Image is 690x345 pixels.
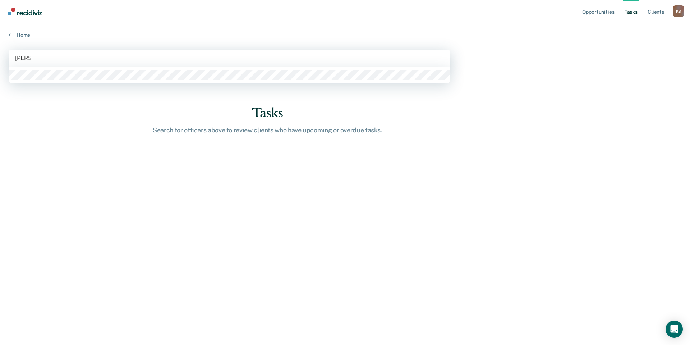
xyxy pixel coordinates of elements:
[8,8,42,15] img: Recidiviz
[152,126,382,134] div: Search for officers above to review clients who have upcoming or overdue tasks.
[152,106,382,121] div: Tasks
[673,5,684,17] button: Profile dropdown button
[673,5,684,17] div: K S
[666,321,683,338] div: Open Intercom Messenger
[9,32,681,38] a: Home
